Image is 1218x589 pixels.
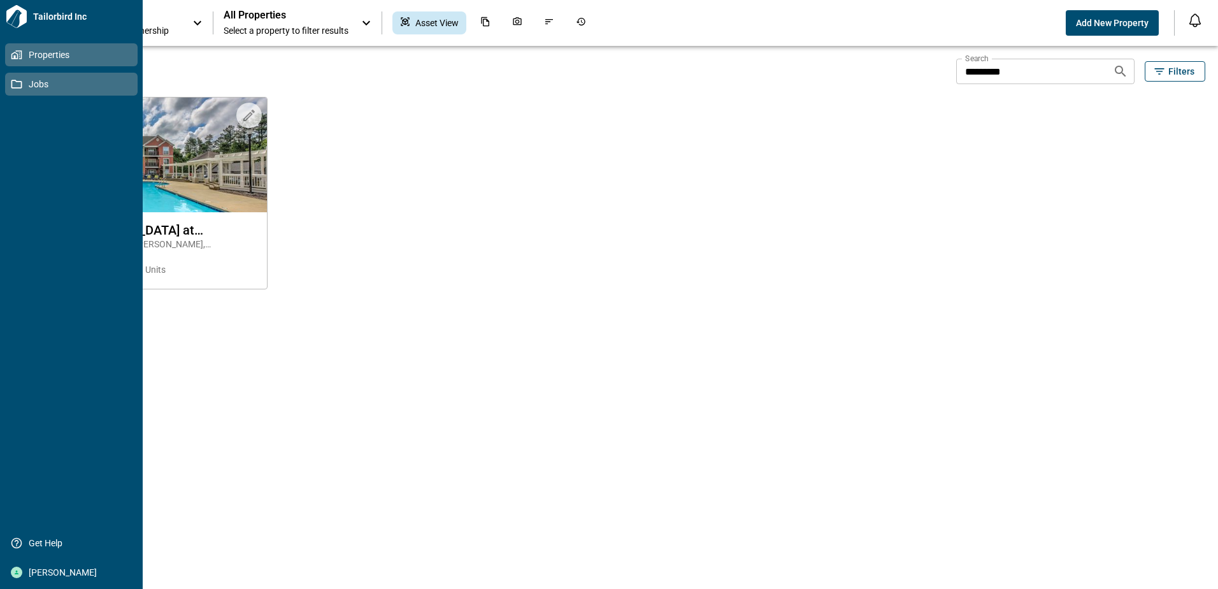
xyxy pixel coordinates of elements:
[473,11,498,34] div: Documents
[22,78,125,91] span: Jobs
[1108,59,1133,84] button: Search properties
[22,537,125,549] span: Get Help
[1145,61,1205,82] button: Filters
[536,11,562,34] div: Issues & Info
[568,11,594,34] div: Job History
[1076,17,1149,29] span: Add New Property
[46,65,951,78] span: 67 Properties
[1185,10,1205,31] button: Open notification feed
[1066,10,1159,36] button: Add New Property
[1168,65,1194,78] span: Filters
[28,10,138,23] span: Tailorbird Inc
[57,238,257,251] span: [STREET_ADDRESS][PERSON_NAME] , [GEOGRAPHIC_DATA] , NC
[5,73,138,96] a: Jobs
[965,53,989,64] label: Search
[22,566,125,579] span: [PERSON_NAME]
[22,48,125,61] span: Properties
[57,263,257,276] span: 5 Active Projects | 411 Units
[392,11,466,34] div: Asset View
[224,24,348,37] span: Select a property to filter results
[505,11,530,34] div: Photos
[57,222,257,238] span: [GEOGRAPHIC_DATA] at [GEOGRAPHIC_DATA]
[57,251,257,263] span: Brookfield
[224,9,348,22] span: All Properties
[47,98,267,212] img: property-asset
[5,43,138,66] a: Properties
[415,17,459,29] span: Asset View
